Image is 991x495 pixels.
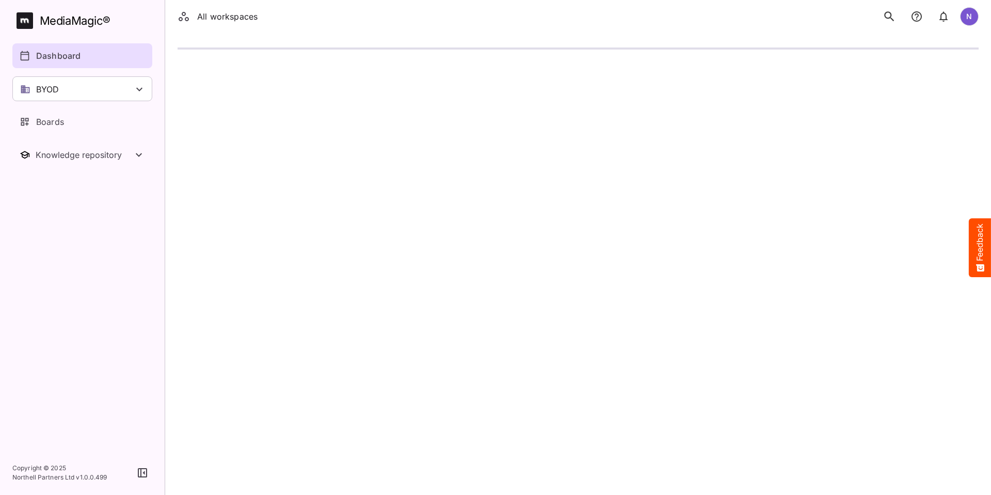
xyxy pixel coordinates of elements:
button: search [878,6,900,27]
a: Dashboard [12,43,152,68]
div: Knowledge repository [36,150,133,160]
p: Boards [36,116,64,128]
p: BYOD [36,83,59,95]
nav: Knowledge repository [12,142,152,167]
button: notifications [906,6,927,27]
a: Boards [12,109,152,134]
p: Copyright © 2025 [12,464,107,473]
button: Feedback [969,218,991,277]
p: Dashboard [36,50,81,62]
div: MediaMagic ® [40,12,110,29]
button: notifications [933,6,954,27]
div: N [960,7,979,26]
a: MediaMagic® [17,12,152,29]
p: Northell Partners Ltd v 1.0.0.499 [12,473,107,482]
button: Toggle Knowledge repository [12,142,152,167]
